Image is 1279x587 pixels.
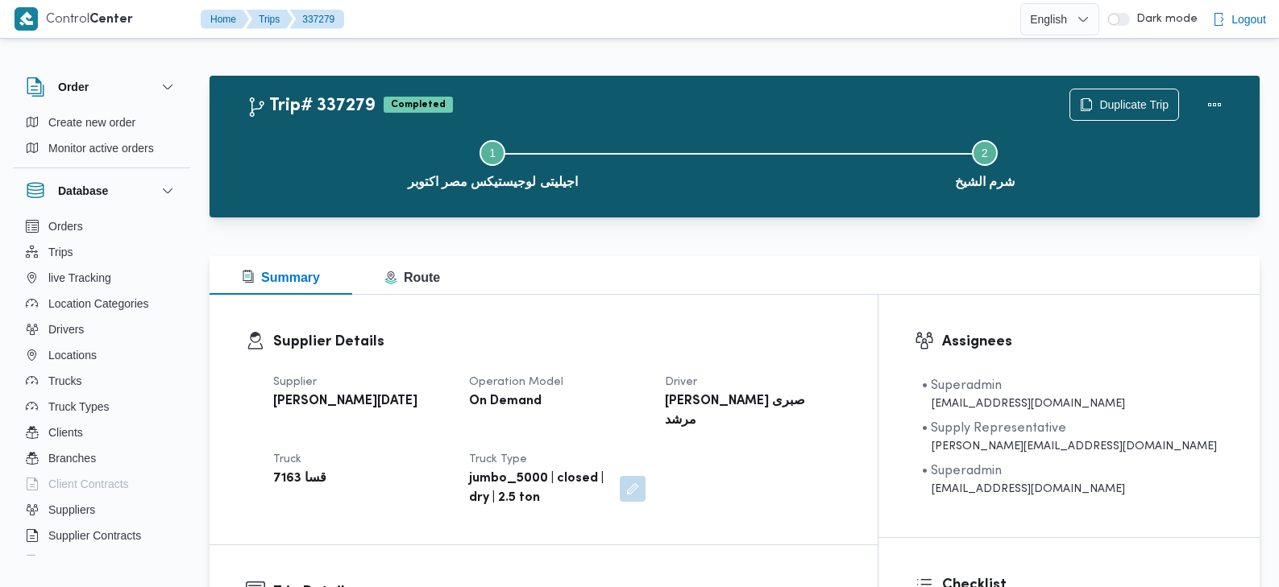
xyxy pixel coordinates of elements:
[19,548,184,574] button: Devices
[15,7,38,31] img: X8yXhbKr1z7QwAAAABJRU5ErkJggg==
[384,271,440,284] span: Route
[1206,3,1273,35] button: Logout
[48,294,149,313] span: Location Categories
[89,14,133,26] b: Center
[19,316,184,342] button: Drivers
[665,392,838,431] b: [PERSON_NAME] صبرى مرشد
[48,345,97,365] span: Locations
[19,135,184,161] button: Monitor active orders
[922,438,1217,455] div: [PERSON_NAME][EMAIL_ADDRESS][DOMAIN_NAME]
[469,377,563,387] span: Operation Model
[273,392,417,411] b: [PERSON_NAME][DATE]
[19,110,184,135] button: Create new order
[19,239,184,265] button: Trips
[955,172,1015,192] span: شرم الشيخ
[489,147,496,159] span: 1
[469,469,608,508] b: jumbo_5000 | closed | dry | 2.5 ton
[48,500,95,519] span: Suppliers
[942,331,1223,353] h3: Assignees
[19,213,184,239] button: Orders
[1069,89,1179,121] button: Duplicate Trip
[391,100,446,110] b: Completed
[13,213,190,562] div: Database
[408,172,578,192] span: اجيليتى لوجيستيكس مصر اكتوبر
[247,96,376,117] h2: Trip# 337279
[13,110,190,167] div: Order
[242,271,320,284] span: Summary
[48,217,83,236] span: Orders
[922,481,1125,498] div: [EMAIL_ADDRESS][DOMAIN_NAME]
[1231,10,1266,29] span: Logout
[48,526,141,545] span: Supplier Contracts
[246,10,293,29] button: Trips
[48,397,109,416] span: Truck Types
[48,449,96,468] span: Branches
[469,392,542,411] b: On Demand
[273,454,301,465] span: Truck
[273,331,841,353] h3: Supplier Details
[19,420,184,445] button: Clients
[922,419,1217,438] div: • Supply Representative
[19,445,184,471] button: Branches
[26,181,177,200] button: Database
[922,461,1125,498] span: • Superadmin mostafa.elrouby@illa.com.eg
[19,368,184,394] button: Trucks
[982,147,988,159] span: 2
[19,394,184,420] button: Truck Types
[19,497,184,523] button: Suppliers
[48,474,129,494] span: Client Contracts
[384,97,453,113] span: Completed
[48,113,135,132] span: Create new order
[247,121,739,205] button: اجيليتى لوجيستيكس مصر اكتوبر
[48,242,73,262] span: Trips
[58,77,89,97] h3: Order
[48,320,84,339] span: Drivers
[48,371,81,391] span: Trucks
[26,77,177,97] button: Order
[19,523,184,548] button: Supplier Contracts
[273,377,317,387] span: Supplier
[922,419,1217,455] span: • Supply Representative mohamed.sabry@illa.com.eg
[19,265,184,291] button: live Tracking
[1099,95,1169,114] span: Duplicate Trip
[48,268,111,287] span: live Tracking
[19,471,184,497] button: Client Contracts
[665,377,697,387] span: Driver
[739,121,1231,205] button: شرم الشيخ
[1130,13,1198,26] span: Dark mode
[922,461,1125,481] div: • Superadmin
[48,423,83,442] span: Clients
[922,395,1125,412] div: [EMAIL_ADDRESS][DOMAIN_NAME]
[273,469,326,489] b: قسا 7163
[48,552,89,571] span: Devices
[922,376,1125,412] span: • Superadmin karim.ragab@illa.com.eg
[19,291,184,316] button: Location Categories
[922,376,1125,395] div: • Superadmin
[58,181,108,200] h3: Database
[48,138,154,158] span: Monitor active orders
[469,454,527,465] span: Truck Type
[289,10,344,29] button: 337279
[201,10,249,29] button: Home
[1198,89,1231,121] button: Actions
[19,342,184,368] button: Locations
